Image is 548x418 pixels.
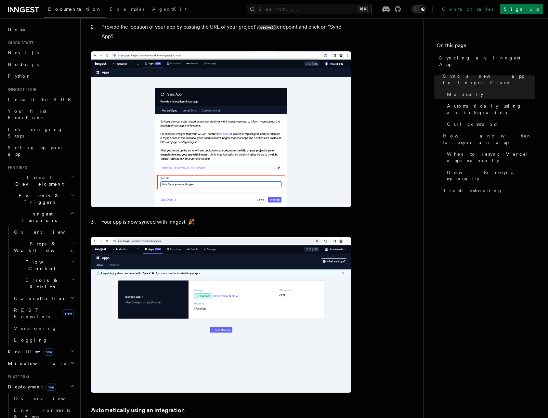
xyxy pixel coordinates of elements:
span: Local Development [5,174,71,187]
span: Examples [110,7,144,12]
span: Overview [14,229,81,235]
span: Cancellation [11,295,68,302]
span: Features [5,165,27,170]
a: Leveraging Steps [5,124,76,142]
span: new [44,348,54,356]
a: Versioning [11,322,76,334]
span: How and when to resync an app [443,133,535,146]
a: Sign Up [500,4,543,14]
span: Inngest tour [5,87,36,92]
a: Syncing an Inngest App [437,52,535,70]
span: Errors & Retries [11,277,71,290]
a: Your first Functions [5,105,76,124]
span: Install the SDK [8,97,75,102]
span: Platform [5,374,29,380]
span: Manually [447,91,483,98]
span: Sync a new app in Inngest Cloud [443,73,535,86]
a: Overview [11,393,76,404]
a: Overview [11,226,76,238]
img: Sync New App form where you paste your project’s serve endpoint to inform Inngest about the locat... [91,51,351,207]
span: Inngest Functions [5,211,70,224]
span: Node.js [8,62,39,67]
a: Troubleshooting [440,185,535,196]
span: Setting up your app [8,145,64,157]
span: Python [8,73,32,79]
a: Install the SDK [5,94,76,105]
a: AgentKit [148,2,190,18]
button: Local Development [5,172,76,190]
span: Automatically using an integration [447,103,535,116]
button: Deploymentnew [5,381,76,393]
span: Documentation [48,7,102,12]
a: Automatically using an integration [91,406,185,415]
img: Inngest Cloud screen with apps [91,237,351,393]
a: Examples [106,2,148,18]
kbd: ⌘K [359,6,368,12]
a: Manually [444,88,535,100]
span: Middleware [5,360,67,367]
a: Node.js [5,59,76,70]
button: Events & Triggers [5,190,76,208]
span: Quick start [5,40,33,46]
button: Search...⌘K [247,4,372,14]
a: Sync a new app in Inngest Cloud [440,70,535,88]
span: How to resync manually [447,169,535,182]
h4: On this page [437,42,535,52]
code: serve() [259,25,277,30]
li: Your app is now synced with Inngest. 🎉 [99,217,351,227]
a: Logging [11,334,76,346]
a: How to resync manually [444,166,535,185]
span: Troubleshooting [443,187,502,194]
div: Inngest Functions [5,226,76,346]
span: new [46,384,56,391]
span: Realtime [5,348,54,355]
a: REST Endpointsnew [11,304,76,322]
a: When to resync Vercel apps manually [444,148,535,166]
span: Steps & Workflows [11,241,72,254]
span: Overview [14,396,81,401]
span: Leveraging Steps [8,127,63,138]
span: Curl command [447,121,498,127]
span: new [63,309,74,317]
button: Flow Control [11,256,76,274]
a: Home [5,23,76,35]
li: Provide the location of your app by pasting the URL of your project’s endpoint and click on “Sync... [99,22,351,41]
button: Cancellation [11,293,76,304]
span: Syncing an Inngest App [439,55,535,68]
span: Events & Triggers [5,192,71,205]
span: Logging [14,337,48,343]
span: Flow Control [11,259,71,272]
span: REST Endpoints [14,307,50,319]
a: Python [5,70,76,82]
button: Realtimenew [5,346,76,358]
span: When to resync Vercel apps manually [447,151,535,164]
button: Errors & Retries [11,274,76,293]
span: Versioning [14,326,57,331]
a: Next.js [5,47,76,59]
a: Automatically using an integration [444,100,535,118]
button: Middleware [5,358,76,369]
span: AgentKit [152,7,187,12]
button: Steps & Workflows [11,238,76,256]
span: Deployment [5,384,56,390]
button: Inngest Functions [5,208,76,226]
a: Setting up your app [5,142,76,160]
span: Home [8,26,26,33]
a: Contact sales [438,4,497,14]
a: How and when to resync an app [440,130,535,148]
a: Documentation [44,2,106,18]
a: Curl command [444,118,535,130]
span: Next.js [8,50,39,55]
button: Toggle dark mode [411,5,427,13]
span: Your first Functions [8,109,46,120]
